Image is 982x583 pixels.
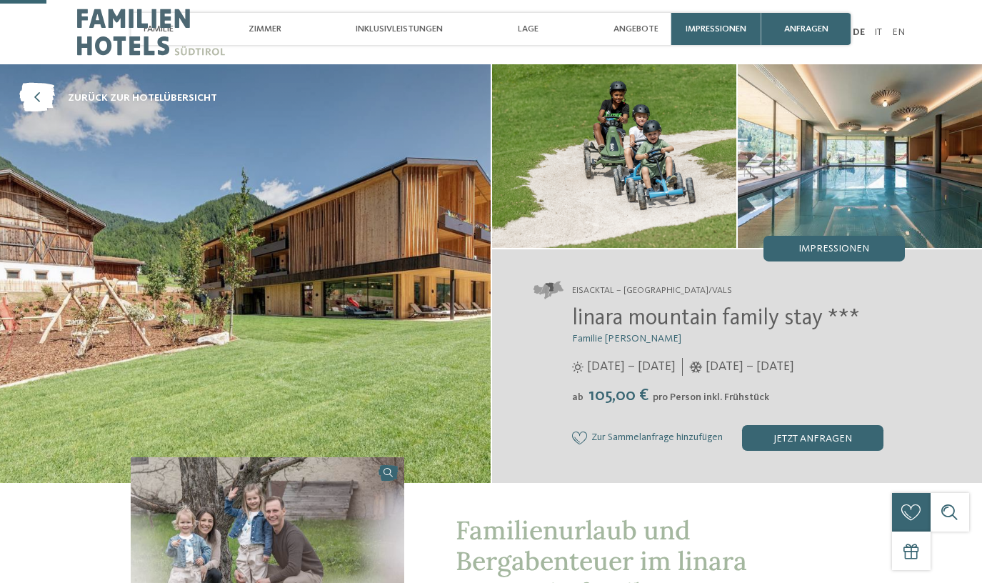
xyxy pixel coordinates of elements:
[587,358,676,376] span: [DATE] – [DATE]
[706,358,794,376] span: [DATE] – [DATE]
[572,284,732,297] span: Eisacktal – [GEOGRAPHIC_DATA]/Vals
[572,307,860,330] span: linara mountain family stay ***
[492,64,736,248] img: Der Ort für Little Nature Ranger in Vals
[572,392,583,402] span: ab
[653,392,769,402] span: pro Person inkl. Frühstück
[19,84,217,113] a: zurück zur Hotelübersicht
[874,27,882,37] a: IT
[585,387,651,404] span: 105,00 €
[798,244,869,254] span: Impressionen
[689,362,703,373] i: Öffnungszeiten im Winter
[853,27,865,37] a: DE
[572,334,681,344] span: Familie [PERSON_NAME]
[892,27,905,37] a: EN
[742,425,883,451] div: jetzt anfragen
[738,64,982,248] img: Der Ort für Little Nature Ranger in Vals
[572,362,583,373] i: Öffnungszeiten im Sommer
[591,432,723,444] span: Zur Sammelanfrage hinzufügen
[68,91,217,105] span: zurück zur Hotelübersicht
